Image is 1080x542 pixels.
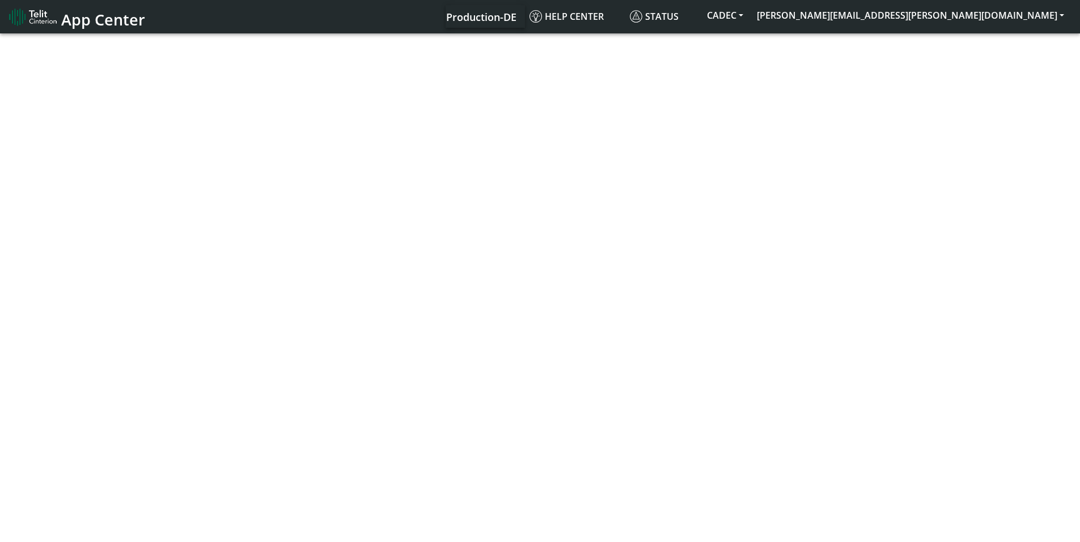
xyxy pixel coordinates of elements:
a: Help center [525,5,625,28]
img: knowledge.svg [530,10,542,23]
a: App Center [9,5,143,29]
img: status.svg [630,10,642,23]
a: Your current platform instance [446,5,516,28]
button: [PERSON_NAME][EMAIL_ADDRESS][PERSON_NAME][DOMAIN_NAME] [750,5,1071,25]
a: Status [625,5,700,28]
span: Production-DE [446,10,516,24]
span: Status [630,10,679,23]
span: Help center [530,10,604,23]
span: App Center [61,9,145,30]
img: logo-telit-cinterion-gw-new.png [9,8,57,26]
button: CADEC [700,5,750,25]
